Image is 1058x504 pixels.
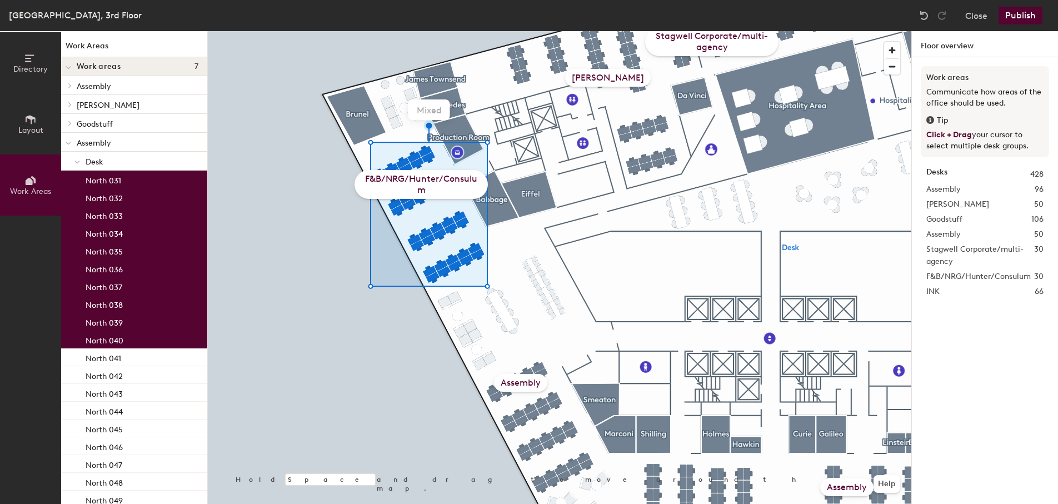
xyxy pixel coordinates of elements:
[18,126,43,135] span: Layout
[86,280,122,292] p: North 037
[874,475,900,493] button: Help
[926,130,972,139] span: Click + Drag
[86,333,123,346] p: North 040
[86,208,123,221] p: North 033
[926,213,962,226] span: Goodstuff
[86,422,123,435] p: North 045
[645,27,778,56] div: Stagwell Corporate/multi-agency
[77,135,198,149] p: Assembly
[86,404,123,417] p: North 044
[408,99,450,120] div: Mixed
[86,262,123,275] p: North 036
[86,226,123,239] p: North 034
[926,129,1044,152] p: your cursor to select multiple desk groups.
[1034,243,1044,268] span: 30
[13,64,48,74] span: Directory
[1034,271,1044,283] span: 30
[77,78,198,93] p: Assembly
[77,62,121,71] span: Work areas
[86,386,123,399] p: North 043
[926,72,1044,84] h3: Work areas
[926,87,1044,109] p: Communicate how areas of the office should be used.
[926,271,1031,283] span: F&B/NRG/Hunter/Consulum
[999,7,1042,24] button: Publish
[86,368,123,381] p: North 042
[86,244,123,257] p: North 035
[926,168,947,181] strong: Desks
[86,440,123,452] p: North 046
[1030,168,1044,181] span: 428
[926,286,940,298] span: INK
[10,187,51,196] span: Work Areas
[926,243,1034,268] span: Stagwell Corporate/multi-agency
[565,69,651,87] div: [PERSON_NAME]
[1035,286,1044,298] span: 66
[86,475,123,488] p: North 048
[912,31,1058,57] h1: Floor overview
[919,10,930,21] img: Undo
[194,62,198,71] span: 7
[1034,198,1044,211] span: 50
[86,173,121,186] p: North 031
[820,478,874,496] div: Assembly
[1035,183,1044,196] span: 96
[86,297,123,310] p: North 038
[61,40,207,57] h1: Work Areas
[936,10,947,21] img: Redo
[494,374,547,392] div: Assembly
[77,116,198,131] p: Goodstuff
[1034,228,1044,241] span: 50
[77,97,198,112] p: [PERSON_NAME]
[926,198,989,211] span: [PERSON_NAME]
[86,157,103,167] span: Desk
[926,114,1044,127] div: Tip
[926,228,961,241] span: Assembly
[926,183,961,196] span: Assembly
[355,170,488,199] div: F&B/NRG/Hunter/Consulum
[965,7,987,24] button: Close
[9,8,142,22] div: [GEOGRAPHIC_DATA], 3rd Floor
[1031,213,1044,226] span: 106
[86,315,123,328] p: North 039
[86,457,122,470] p: North 047
[86,191,123,203] p: North 032
[86,351,121,363] p: North 041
